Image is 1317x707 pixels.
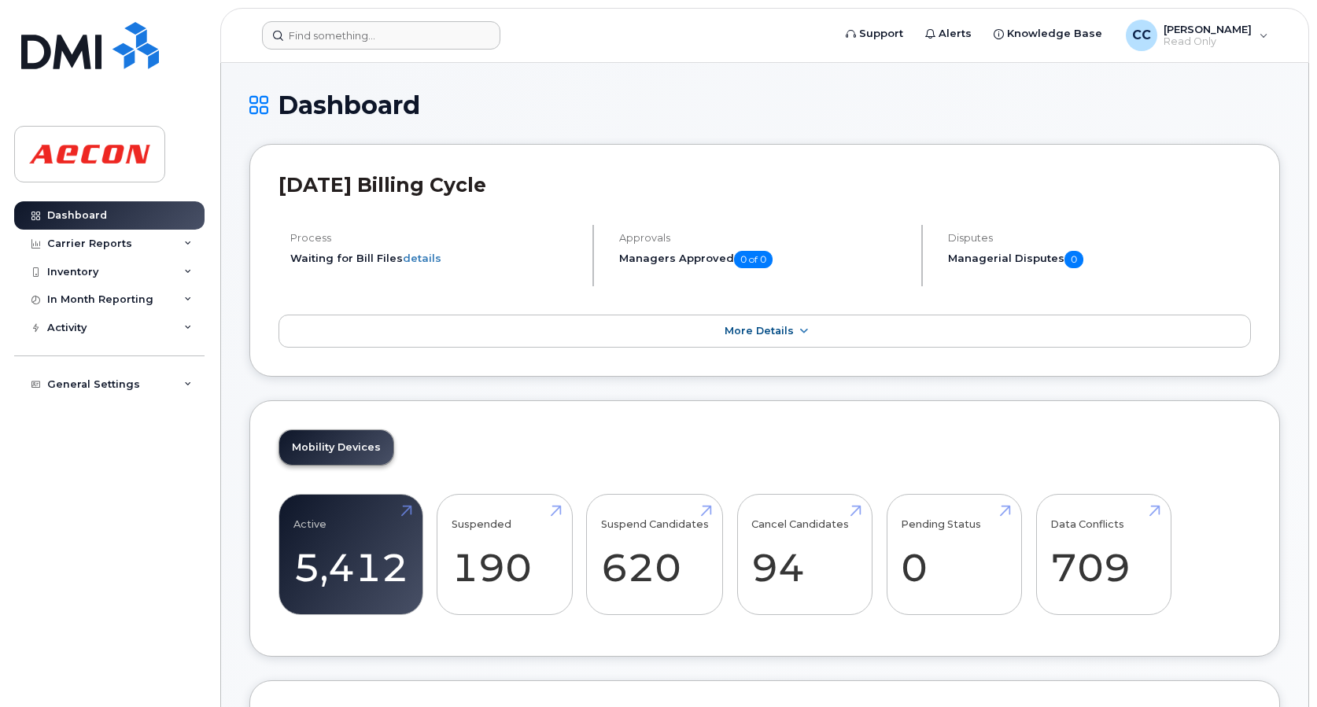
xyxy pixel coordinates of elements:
[619,232,908,244] h4: Approvals
[948,251,1251,268] h5: Managerial Disputes
[1064,251,1083,268] span: 0
[901,503,1007,606] a: Pending Status 0
[734,251,773,268] span: 0 of 0
[725,325,794,337] span: More Details
[619,251,908,268] h5: Managers Approved
[452,503,558,606] a: Suspended 190
[1050,503,1157,606] a: Data Conflicts 709
[948,232,1251,244] h4: Disputes
[293,503,408,606] a: Active 5,412
[279,173,1251,197] h2: [DATE] Billing Cycle
[290,232,579,244] h4: Process
[751,503,858,606] a: Cancel Candidates 94
[290,251,579,266] li: Waiting for Bill Files
[279,430,393,465] a: Mobility Devices
[601,503,709,606] a: Suspend Candidates 620
[249,91,1280,119] h1: Dashboard
[403,252,441,264] a: details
